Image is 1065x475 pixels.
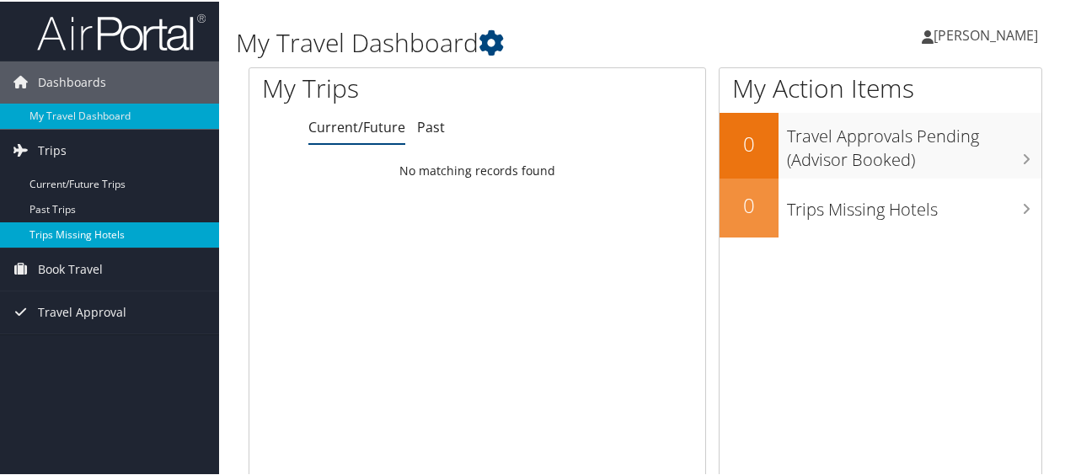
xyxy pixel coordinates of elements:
[37,11,206,51] img: airportal-logo.png
[922,8,1055,59] a: [PERSON_NAME]
[308,116,405,135] a: Current/Future
[417,116,445,135] a: Past
[720,128,779,157] h2: 0
[38,128,67,170] span: Trips
[720,111,1041,176] a: 0Travel Approvals Pending (Advisor Booked)
[934,24,1038,43] span: [PERSON_NAME]
[38,290,126,332] span: Travel Approval
[787,188,1041,220] h3: Trips Missing Hotels
[787,115,1041,170] h3: Travel Approvals Pending (Advisor Booked)
[236,24,782,59] h1: My Travel Dashboard
[720,177,1041,236] a: 0Trips Missing Hotels
[720,69,1041,104] h1: My Action Items
[720,189,779,218] h2: 0
[38,247,103,289] span: Book Travel
[38,60,106,102] span: Dashboards
[262,69,503,104] h1: My Trips
[249,154,705,184] td: No matching records found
